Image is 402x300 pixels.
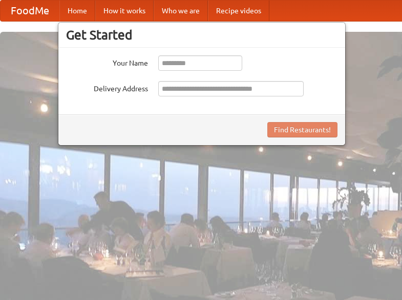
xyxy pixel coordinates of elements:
[267,122,337,137] button: Find Restaurants!
[208,1,269,21] a: Recipe videos
[95,1,154,21] a: How it works
[66,55,148,68] label: Your Name
[59,1,95,21] a: Home
[66,81,148,94] label: Delivery Address
[154,1,208,21] a: Who we are
[66,27,337,43] h3: Get Started
[1,1,59,21] a: FoodMe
